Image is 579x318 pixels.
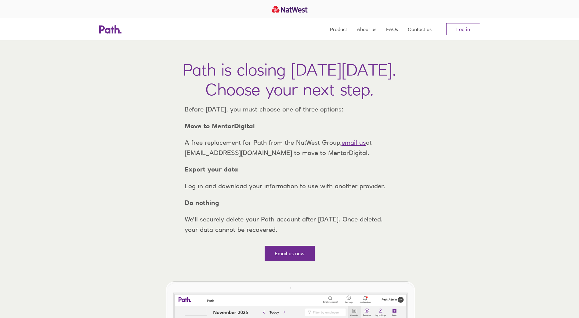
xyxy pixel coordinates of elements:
a: email us [342,139,366,146]
a: Contact us [408,18,432,40]
a: Product [330,18,347,40]
strong: Move to MentorDigital [185,122,255,130]
a: Email us now [265,246,315,261]
p: Before [DATE], you must choose one of three options: [180,104,400,115]
strong: Do nothing [185,199,219,207]
p: Log in and download your information to use with another provider. [180,181,400,191]
p: A free replacement for Path from the NatWest Group, at [EMAIL_ADDRESS][DOMAIN_NAME] to move to Me... [180,137,400,158]
a: About us [357,18,376,40]
strong: Export your data [185,165,238,173]
a: Log in [446,23,480,35]
a: FAQs [386,18,398,40]
h1: Path is closing [DATE][DATE]. Choose your next step. [183,60,396,99]
p: We’ll securely delete your Path account after [DATE]. Once deleted, your data cannot be recovered. [180,214,400,235]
